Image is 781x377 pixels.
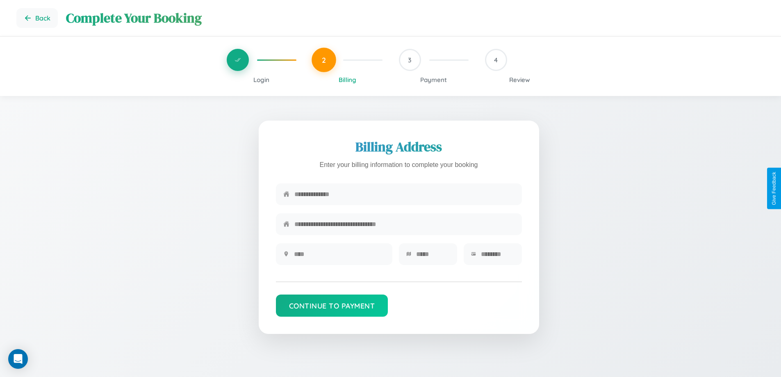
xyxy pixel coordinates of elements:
[322,55,326,64] span: 2
[66,9,765,27] h1: Complete Your Booking
[494,56,498,64] span: 4
[339,76,356,84] span: Billing
[420,76,447,84] span: Payment
[276,295,388,317] button: Continue to Payment
[408,56,412,64] span: 3
[16,8,58,28] button: Go back
[509,76,530,84] span: Review
[253,76,269,84] span: Login
[276,159,522,171] p: Enter your billing information to complete your booking
[771,172,777,205] div: Give Feedback
[276,138,522,156] h2: Billing Address
[8,349,28,369] div: Open Intercom Messenger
